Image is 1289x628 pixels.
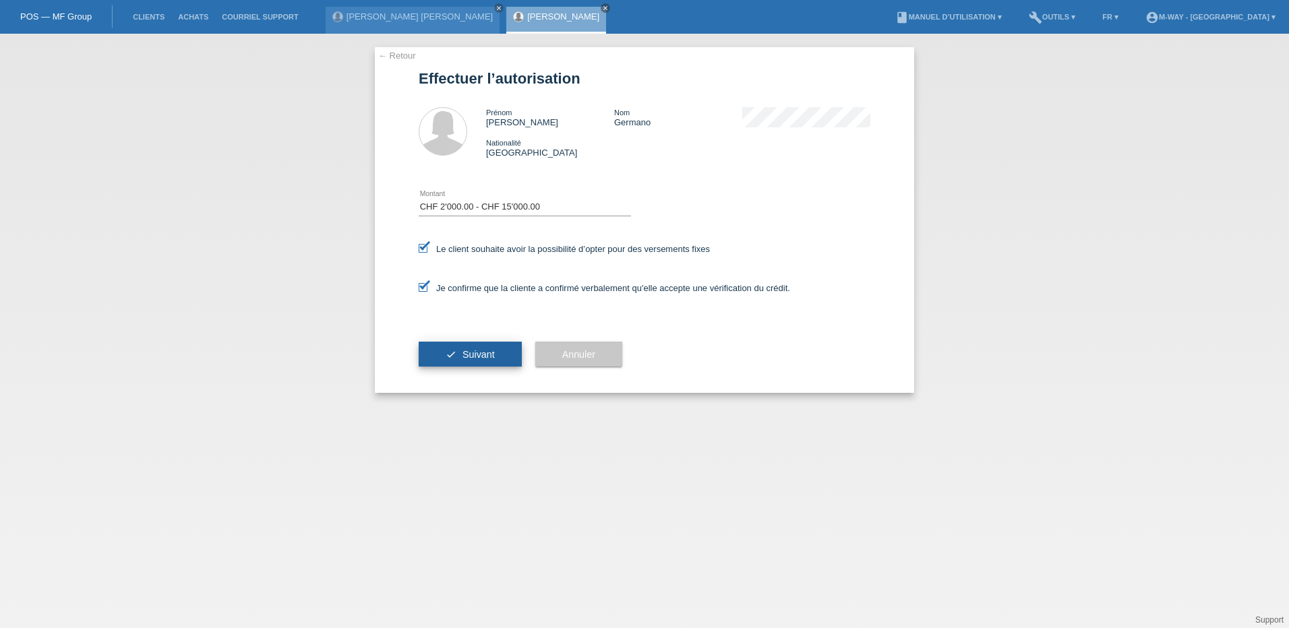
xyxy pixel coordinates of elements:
[1029,11,1042,24] i: build
[446,349,456,360] i: check
[419,342,522,367] button: check Suivant
[486,137,614,158] div: [GEOGRAPHIC_DATA]
[486,139,521,147] span: Nationalité
[535,342,622,367] button: Annuler
[171,13,215,21] a: Achats
[602,5,609,11] i: close
[347,11,493,22] a: [PERSON_NAME] [PERSON_NAME]
[419,244,710,254] label: Le client souhaite avoir la possibilité d’opter pour des versements fixes
[419,283,790,293] label: Je confirme que la cliente a confirmé verbalement qu'elle accepte une vérification du crédit.
[895,11,909,24] i: book
[601,3,610,13] a: close
[1139,13,1282,21] a: account_circlem-way - [GEOGRAPHIC_DATA] ▾
[889,13,1009,21] a: bookManuel d’utilisation ▾
[20,11,92,22] a: POS — MF Group
[486,107,614,127] div: [PERSON_NAME]
[126,13,171,21] a: Clients
[562,349,595,360] span: Annuler
[1145,11,1159,24] i: account_circle
[486,108,512,117] span: Prénom
[378,51,416,61] a: ← Retour
[496,5,502,11] i: close
[494,3,504,13] a: close
[462,349,495,360] span: Suivant
[614,107,742,127] div: Germano
[1255,615,1284,625] a: Support
[1096,13,1125,21] a: FR ▾
[614,108,630,117] span: Nom
[215,13,305,21] a: Courriel Support
[1022,13,1082,21] a: buildOutils ▾
[527,11,599,22] a: [PERSON_NAME]
[419,70,870,87] h1: Effectuer l’autorisation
